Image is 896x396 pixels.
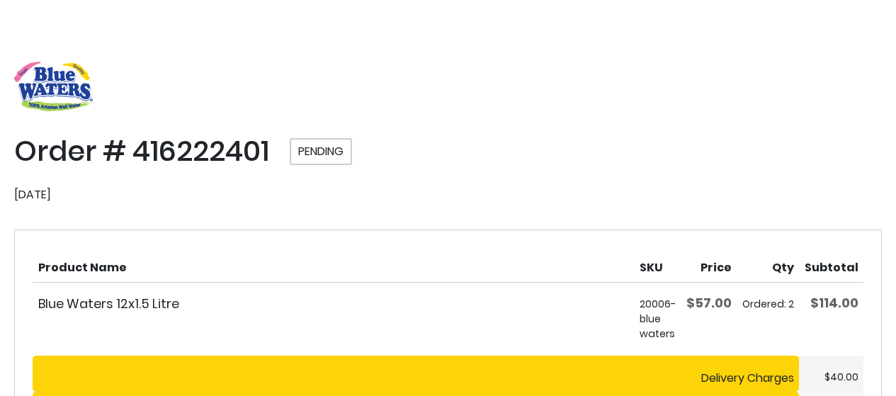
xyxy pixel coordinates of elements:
[810,294,858,312] span: $114.00
[14,131,269,171] span: Order # 416222401
[686,294,732,312] span: $57.00
[681,248,737,282] th: Price
[14,186,51,203] span: [DATE]
[290,138,352,165] span: Pending
[737,248,799,282] th: Qty
[799,248,863,282] th: Subtotal
[788,297,794,311] span: 2
[742,297,788,311] span: Ordered
[634,283,681,356] td: 20006-blue waters
[824,370,858,384] span: $40.00
[701,370,794,386] span: Delivery Charges
[33,248,634,282] th: Product Name
[634,248,681,282] th: SKU
[38,294,629,313] strong: Blue Waters 12x1.5 Litre
[14,62,93,111] a: store logo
